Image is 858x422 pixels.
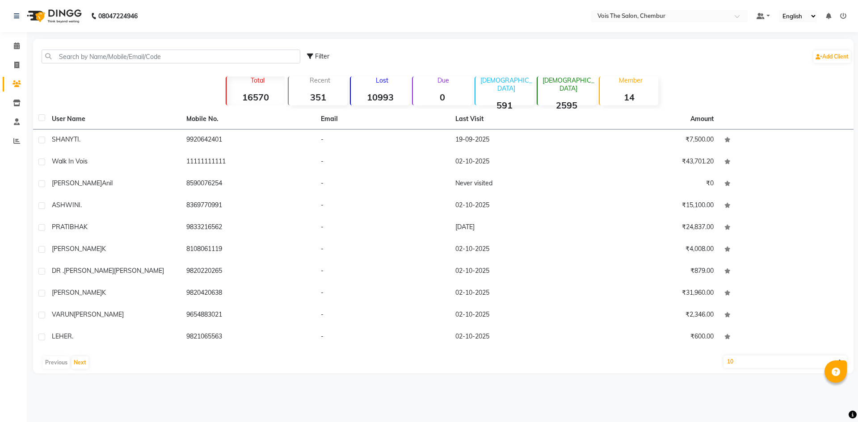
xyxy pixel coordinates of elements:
[685,109,719,129] th: Amount
[84,223,88,231] span: K
[315,239,450,261] td: -
[23,4,84,29] img: logo
[52,310,74,318] span: VARUN
[52,332,72,340] span: LEHER
[354,76,409,84] p: Lost
[52,288,102,297] span: [PERSON_NAME]
[72,332,73,340] span: .
[450,130,585,151] td: 19-09-2025
[585,195,719,217] td: ₹15,100.00
[600,92,658,103] strong: 14
[52,179,102,187] span: [PERSON_NAME]
[450,261,585,283] td: 02-10-2025
[52,135,79,143] span: SHANYTI
[450,109,585,130] th: Last Visit
[450,283,585,305] td: 02-10-2025
[450,151,585,173] td: 02-10-2025
[114,267,164,275] span: [PERSON_NAME]
[52,157,88,165] span: walk in vois
[315,151,450,173] td: -
[315,195,450,217] td: -
[102,288,106,297] span: K
[585,305,719,326] td: ₹2,346.00
[450,217,585,239] td: [DATE]
[813,50,851,63] a: Add Client
[585,261,719,283] td: ₹879.00
[52,201,80,209] span: ASHWINI
[79,135,80,143] span: .
[450,173,585,195] td: Never visited
[46,109,181,130] th: User Name
[102,179,113,187] span: Anil
[479,76,534,92] p: [DEMOGRAPHIC_DATA]
[80,201,82,209] span: .
[585,239,719,261] td: ₹4,008.00
[585,151,719,173] td: ₹43,701.20
[181,217,315,239] td: 9833216562
[181,326,315,348] td: 9821065563
[52,245,102,253] span: [PERSON_NAME]
[181,261,315,283] td: 9820220265
[181,109,315,130] th: Mobile No.
[351,92,409,103] strong: 10993
[315,326,450,348] td: -
[181,283,315,305] td: 9820420638
[181,173,315,195] td: 8590076254
[315,305,450,326] td: -
[415,76,471,84] p: Due
[98,4,138,29] b: 08047224946
[181,130,315,151] td: 9920642401
[181,151,315,173] td: 11111111111
[585,217,719,239] td: ₹24,837.00
[585,283,719,305] td: ₹31,960.00
[315,52,329,60] span: Filter
[450,195,585,217] td: 02-10-2025
[42,50,300,63] input: Search by Name/Mobile/Email/Code
[181,305,315,326] td: 9654883021
[52,223,84,231] span: PRATIBHA
[315,130,450,151] td: -
[315,217,450,239] td: -
[585,173,719,195] td: ₹0
[315,173,450,195] td: -
[181,195,315,217] td: 8369770991
[292,76,347,84] p: Recent
[315,261,450,283] td: -
[585,130,719,151] td: ₹7,500.00
[820,386,849,413] iframe: chat widget
[450,305,585,326] td: 02-10-2025
[289,92,347,103] strong: 351
[585,326,719,348] td: ₹600.00
[74,310,124,318] span: [PERSON_NAME]
[538,100,596,111] strong: 2595
[102,245,106,253] span: K
[541,76,596,92] p: [DEMOGRAPHIC_DATA]
[315,109,450,130] th: Email
[230,76,285,84] p: Total
[413,92,471,103] strong: 0
[181,239,315,261] td: 8108061119
[52,267,114,275] span: DR .[PERSON_NAME]
[315,283,450,305] td: -
[450,326,585,348] td: 02-10-2025
[450,239,585,261] td: 02-10-2025
[475,100,534,111] strong: 591
[227,92,285,103] strong: 16570
[603,76,658,84] p: Member
[71,356,88,369] button: Next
